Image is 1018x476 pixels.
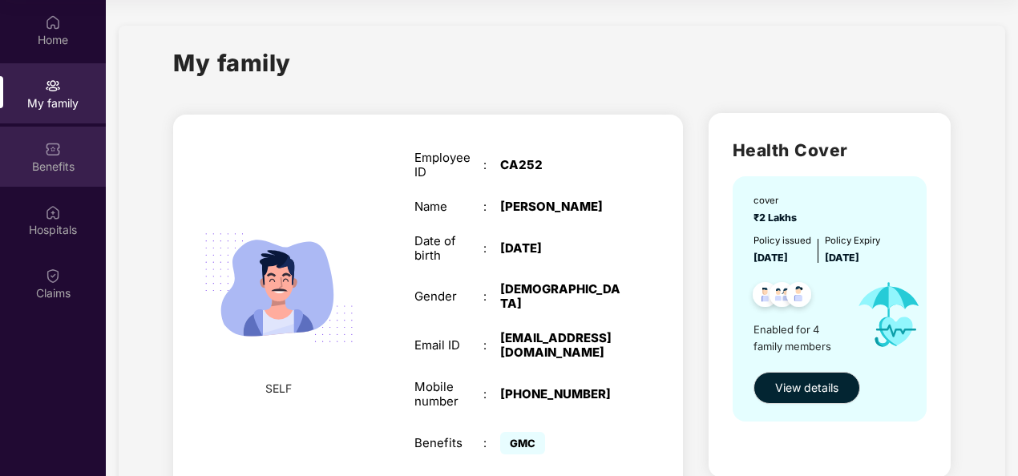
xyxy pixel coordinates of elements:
div: Email ID [414,338,483,353]
div: Benefits [414,436,483,450]
h2: Health Cover [733,137,927,163]
div: Date of birth [414,234,483,263]
div: CA252 [500,158,620,172]
div: Employee ID [414,151,483,180]
button: View details [753,372,860,404]
div: Policy Expiry [825,234,880,248]
div: [PERSON_NAME] [500,200,620,214]
span: [DATE] [753,252,788,264]
div: : [483,158,500,172]
span: [DATE] [825,252,859,264]
div: [EMAIL_ADDRESS][DOMAIN_NAME] [500,331,620,360]
div: Policy issued [753,234,811,248]
h1: My family [173,45,291,81]
div: [PHONE_NUMBER] [500,387,620,401]
div: : [483,241,500,256]
img: svg+xml;base64,PHN2ZyBpZD0iSG9tZSIgeG1sbnM9Imh0dHA6Ly93d3cudzMub3JnLzIwMDAvc3ZnIiB3aWR0aD0iMjAiIG... [45,14,61,30]
img: svg+xml;base64,PHN2ZyB4bWxucz0iaHR0cDovL3d3dy53My5vcmcvMjAwMC9zdmciIHdpZHRoPSI0OC45NDMiIGhlaWdodD... [779,277,818,317]
img: svg+xml;base64,PHN2ZyB3aWR0aD0iMjAiIGhlaWdodD0iMjAiIHZpZXdCb3g9IjAgMCAyMCAyMCIgZmlsbD0ibm9uZSIgeG... [45,78,61,94]
div: cover [753,194,802,208]
span: GMC [500,432,545,454]
img: svg+xml;base64,PHN2ZyBpZD0iQ2xhaW0iIHhtbG5zPSJodHRwOi8vd3d3LnczLm9yZy8yMDAwL3N2ZyIgd2lkdGg9IjIwIi... [45,268,61,284]
div: Name [414,200,483,214]
img: svg+xml;base64,PHN2ZyBpZD0iQmVuZWZpdHMiIHhtbG5zPSJodHRwOi8vd3d3LnczLm9yZy8yMDAwL3N2ZyIgd2lkdGg9Ij... [45,141,61,157]
div: Gender [414,289,483,304]
img: svg+xml;base64,PHN2ZyB4bWxucz0iaHR0cDovL3d3dy53My5vcmcvMjAwMC9zdmciIHdpZHRoPSI0OC45MTUiIGhlaWdodD... [762,277,802,317]
div: : [483,387,500,401]
span: Enabled for 4 family members [753,321,844,354]
div: : [483,200,500,214]
img: svg+xml;base64,PHN2ZyBpZD0iSG9zcGl0YWxzIiB4bWxucz0iaHR0cDovL3d3dy53My5vcmcvMjAwMC9zdmciIHdpZHRoPS... [45,204,61,220]
div: [DATE] [500,241,620,256]
div: : [483,436,500,450]
img: icon [844,266,934,364]
div: : [483,289,500,304]
span: ₹2 Lakhs [753,212,802,224]
span: SELF [265,380,292,397]
span: View details [775,379,838,397]
div: : [483,338,500,353]
img: svg+xml;base64,PHN2ZyB4bWxucz0iaHR0cDovL3d3dy53My5vcmcvMjAwMC9zdmciIHdpZHRoPSI0OC45NDMiIGhlaWdodD... [745,277,785,317]
img: svg+xml;base64,PHN2ZyB4bWxucz0iaHR0cDovL3d3dy53My5vcmcvMjAwMC9zdmciIHdpZHRoPSIyMjQiIGhlaWdodD0iMT... [187,196,372,381]
div: Mobile number [414,380,483,409]
div: [DEMOGRAPHIC_DATA] [500,282,620,311]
